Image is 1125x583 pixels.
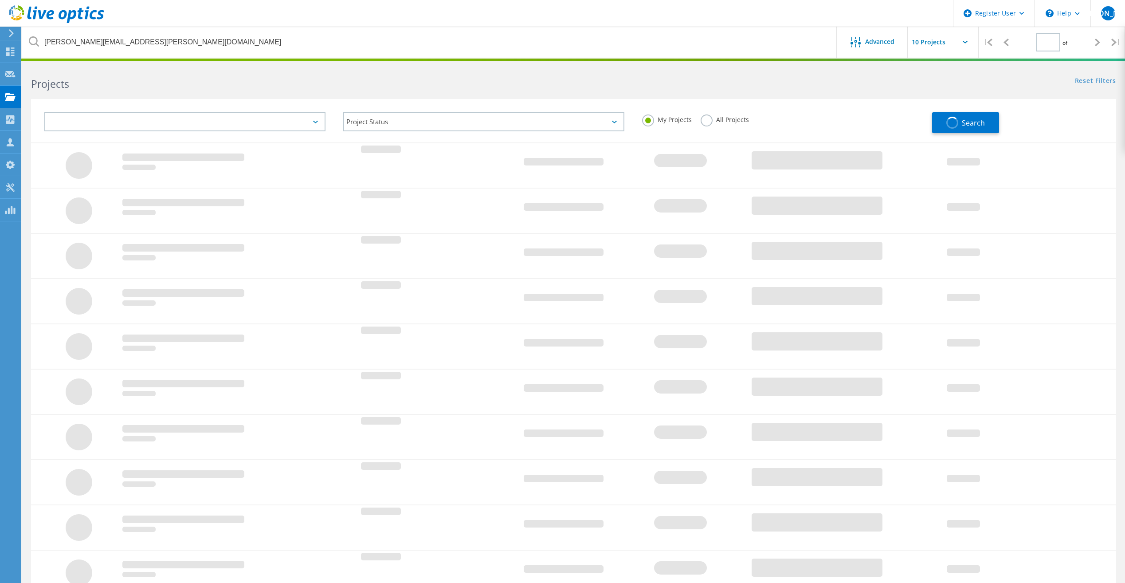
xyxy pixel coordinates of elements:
[1107,27,1125,58] div: |
[932,112,999,133] button: Search
[1062,39,1067,47] span: of
[1046,9,1054,17] svg: \n
[701,114,749,123] label: All Projects
[1075,78,1116,85] a: Reset Filters
[9,19,104,25] a: Live Optics Dashboard
[979,27,997,58] div: |
[343,112,624,131] div: Project Status
[642,114,692,123] label: My Projects
[31,77,69,91] b: Projects
[22,27,837,58] input: Search projects by name, owner, ID, company, etc
[865,39,894,45] span: Advanced
[962,118,985,128] span: Search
